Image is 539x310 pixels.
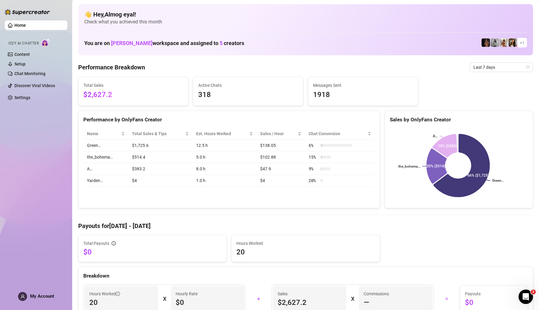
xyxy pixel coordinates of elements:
[116,292,120,296] span: info-circle
[83,151,128,163] td: the_bohema…
[257,151,305,163] td: $102.88
[309,154,318,160] span: 15 %
[5,9,50,15] img: logo-BBDzfeDw.svg
[192,151,257,163] td: 5.0 h
[309,166,318,172] span: 9 %
[492,178,504,183] text: Green…
[309,130,366,137] span: Chat Conversion
[14,83,55,88] a: Discover Viral Videos
[309,177,318,184] span: 20 %
[128,163,192,175] td: $383.2
[14,52,30,57] a: Content
[236,247,374,257] span: 20
[500,38,508,47] img: Green
[257,163,305,175] td: $47.9
[83,163,128,175] td: A…
[196,130,248,137] div: Est. Hours Worked
[78,222,533,230] h4: Payouts for [DATE] - [DATE]
[89,290,120,297] span: Hours Worked
[14,95,30,100] a: Settings
[192,140,257,151] td: 12.5 h
[520,39,525,46] span: + 1
[313,82,413,89] span: Messages Sent
[128,128,192,140] th: Total Sales & Tips
[8,41,39,46] span: Izzy AI Chatter
[220,40,223,46] span: 5
[83,272,528,280] div: Breakdown
[111,40,152,46] span: [PERSON_NAME]
[236,240,374,247] span: Hours Worked
[163,294,166,304] div: X
[14,23,26,28] a: Home
[89,298,153,307] span: 20
[198,82,298,89] span: Active Chats
[249,294,268,304] div: +
[437,294,456,304] div: =
[83,175,128,187] td: Yarden…
[509,38,517,47] img: AdelDahan
[465,290,523,297] span: Payouts
[14,71,45,76] a: Chat Monitoring
[176,290,198,297] article: Hourly Rate
[83,140,128,151] td: Green…
[83,128,128,140] th: Name
[128,175,192,187] td: $4
[260,130,297,137] span: Sales / Hour
[257,140,305,151] td: $138.05
[313,89,413,101] span: 1918
[132,130,184,137] span: Total Sales & Tips
[83,116,375,124] div: Performance by OnlyFans Creator
[84,19,527,25] span: Check what you achieved this month
[465,298,523,307] span: $0
[128,151,192,163] td: $514.4
[309,142,318,149] span: 6 %
[83,82,183,89] span: Total Sales
[41,38,51,47] img: AI Chatter
[364,298,369,307] span: —
[192,175,257,187] td: 1.0 h
[83,89,183,101] span: $2,627.2
[364,290,389,297] article: Commissions
[112,241,116,245] span: info-circle
[278,290,342,297] span: Sales
[278,298,342,307] span: $2,627.2
[84,40,244,47] h1: You are on workspace and assigned to creators
[30,293,54,299] span: My Account
[176,298,240,307] span: $0
[390,116,528,124] div: Sales by OnlyFans Creator
[83,240,109,247] span: Total Payouts
[519,290,533,304] iframe: Intercom live chat
[531,290,536,294] span: 2
[491,38,499,47] img: A
[128,140,192,151] td: $1,725.6
[84,10,527,19] h4: 👋 Hey, Almog eyal !
[14,62,26,66] a: Setup
[351,294,354,304] div: X
[20,294,25,299] span: user
[198,89,298,101] span: 318
[398,164,420,169] text: the_bohema…
[526,65,530,69] span: calendar
[78,63,145,71] h4: Performance Breakdown
[482,38,490,47] img: the_bohema
[473,63,529,72] span: Last 7 days
[433,134,438,138] text: A…
[83,247,221,257] span: $0
[257,175,305,187] td: $4
[87,130,120,137] span: Name
[192,163,257,175] td: 8.0 h
[305,128,374,140] th: Chat Conversion
[257,128,305,140] th: Sales / Hour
